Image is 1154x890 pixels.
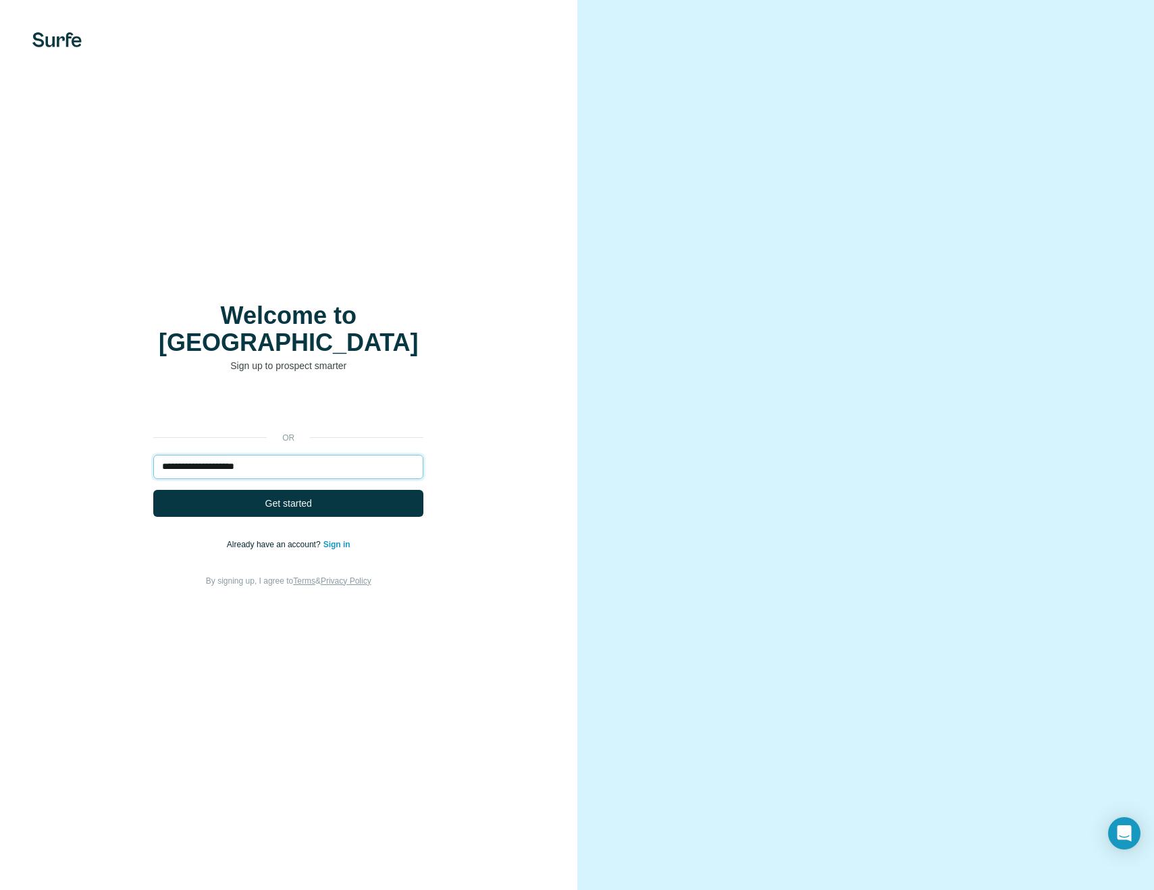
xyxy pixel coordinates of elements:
[32,32,82,47] img: Surfe's logo
[323,540,350,549] a: Sign in
[265,497,312,510] span: Get started
[267,432,310,444] p: or
[206,576,371,586] span: By signing up, I agree to &
[1108,817,1140,850] div: Open Intercom Messenger
[293,576,315,586] a: Terms
[227,540,323,549] span: Already have an account?
[147,393,430,422] iframe: Schaltfläche „Über Google anmelden“
[153,490,423,517] button: Get started
[153,393,423,422] div: Über Google anmelden. Wird in neuem Tab geöffnet.
[153,359,423,372] p: Sign up to prospect smarter
[153,302,423,356] h1: Welcome to [GEOGRAPHIC_DATA]
[321,576,371,586] a: Privacy Policy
